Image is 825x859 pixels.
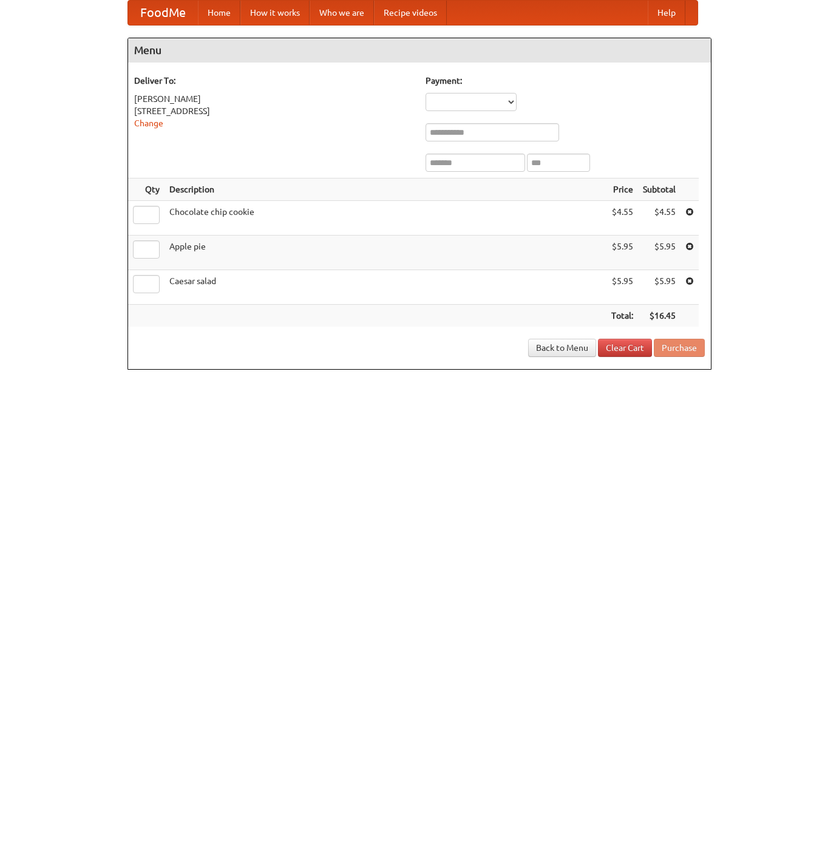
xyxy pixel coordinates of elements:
[128,178,165,201] th: Qty
[528,339,596,357] a: Back to Menu
[654,339,705,357] button: Purchase
[374,1,447,25] a: Recipe videos
[128,38,711,63] h4: Menu
[198,1,240,25] a: Home
[638,201,681,236] td: $4.55
[606,270,638,305] td: $5.95
[134,75,413,87] h5: Deliver To:
[598,339,652,357] a: Clear Cart
[165,178,606,201] th: Description
[240,1,310,25] a: How it works
[310,1,374,25] a: Who we are
[638,270,681,305] td: $5.95
[134,105,413,117] div: [STREET_ADDRESS]
[134,118,163,128] a: Change
[606,201,638,236] td: $4.55
[165,201,606,236] td: Chocolate chip cookie
[128,1,198,25] a: FoodMe
[426,75,705,87] h5: Payment:
[134,93,413,105] div: [PERSON_NAME]
[638,178,681,201] th: Subtotal
[165,270,606,305] td: Caesar salad
[648,1,685,25] a: Help
[606,236,638,270] td: $5.95
[165,236,606,270] td: Apple pie
[606,178,638,201] th: Price
[606,305,638,327] th: Total:
[638,305,681,327] th: $16.45
[638,236,681,270] td: $5.95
